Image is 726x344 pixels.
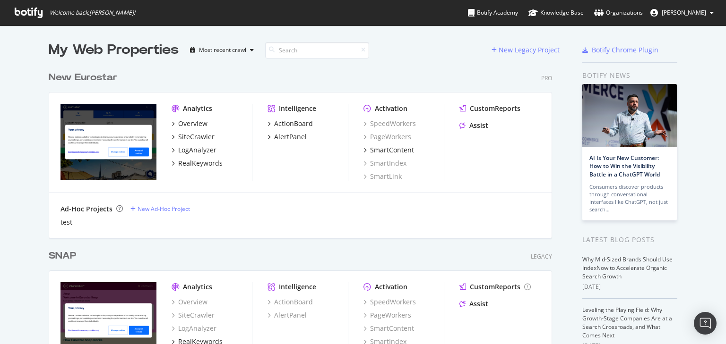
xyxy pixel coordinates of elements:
a: test [60,218,72,227]
div: Knowledge Base [528,8,584,17]
input: Search [265,42,369,59]
a: Overview [172,119,207,128]
a: SNAP [49,249,80,263]
a: Why Mid-Sized Brands Should Use IndexNow to Accelerate Organic Search Growth [582,255,673,280]
div: Intelligence [279,104,316,113]
div: ActionBoard [274,119,313,128]
div: Assist [469,121,488,130]
a: PageWorkers [363,132,411,142]
div: Botify Chrome Plugin [592,45,658,55]
span: Da Silva Eva [662,8,706,17]
a: AlertPanel [268,310,307,320]
div: My Web Properties [49,41,179,59]
a: Leveling the Playing Field: Why Growth-Stage Companies Are at a Search Crossroads, and What Comes... [582,306,672,339]
a: SmartContent [363,324,414,333]
a: AlertPanel [268,132,307,142]
a: Assist [459,299,488,309]
button: Most recent crawl [186,42,258,58]
div: Consumers discover products through conversational interfaces like ChatGPT, not just search… [589,183,670,213]
a: SiteCrawler [172,310,215,320]
img: AI Is Your New Customer: How to Win the Visibility Battle in a ChatGPT World [582,84,677,147]
a: RealKeywords [172,159,223,168]
div: New Eurostar [49,71,117,84]
div: LogAnalyzer [178,145,216,155]
a: SiteCrawler [172,132,215,142]
div: Analytics [183,104,212,113]
a: SmartContent [363,145,414,155]
div: RealKeywords [178,159,223,168]
a: SpeedWorkers [363,119,416,128]
div: SmartContent [370,145,414,155]
div: CustomReports [470,104,520,113]
img: www.eurostar.com [60,104,156,180]
div: Ad-Hoc Projects [60,204,112,214]
div: Activation [375,282,407,292]
a: Assist [459,121,488,130]
div: New Legacy Project [499,45,560,55]
div: AlertPanel [274,132,307,142]
a: New Legacy Project [492,46,560,54]
a: PageWorkers [363,310,411,320]
a: CustomReports [459,282,531,292]
button: New Legacy Project [492,42,560,58]
div: Activation [375,104,407,113]
a: AI Is Your New Customer: How to Win the Visibility Battle in a ChatGPT World [589,154,660,178]
div: Intelligence [279,282,316,292]
a: CustomReports [459,104,520,113]
div: [DATE] [582,283,677,291]
a: ActionBoard [268,297,313,307]
div: Botify Academy [468,8,518,17]
a: New Eurostar [49,71,121,84]
div: SNAP [49,249,76,263]
div: Pro [541,74,552,82]
div: Legacy [531,252,552,260]
a: ActionBoard [268,119,313,128]
a: LogAnalyzer [172,324,216,333]
a: LogAnalyzer [172,145,216,155]
div: SiteCrawler [178,132,215,142]
a: SpeedWorkers [363,297,416,307]
div: Open Intercom Messenger [694,312,717,335]
a: Botify Chrome Plugin [582,45,658,55]
div: Most recent crawl [199,47,246,53]
div: Botify news [582,70,677,81]
a: New Ad-Hoc Project [130,205,190,213]
a: SmartLink [363,172,402,181]
span: Welcome back, [PERSON_NAME] ! [50,9,135,17]
div: Overview [178,119,207,128]
a: Overview [172,297,207,307]
div: Analytics [183,282,212,292]
div: Assist [469,299,488,309]
div: Latest Blog Posts [582,235,677,245]
div: Organizations [594,8,643,17]
div: New Ad-Hoc Project [138,205,190,213]
button: [PERSON_NAME] [643,5,721,20]
div: CustomReports [470,282,520,292]
a: SmartIndex [363,159,406,168]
